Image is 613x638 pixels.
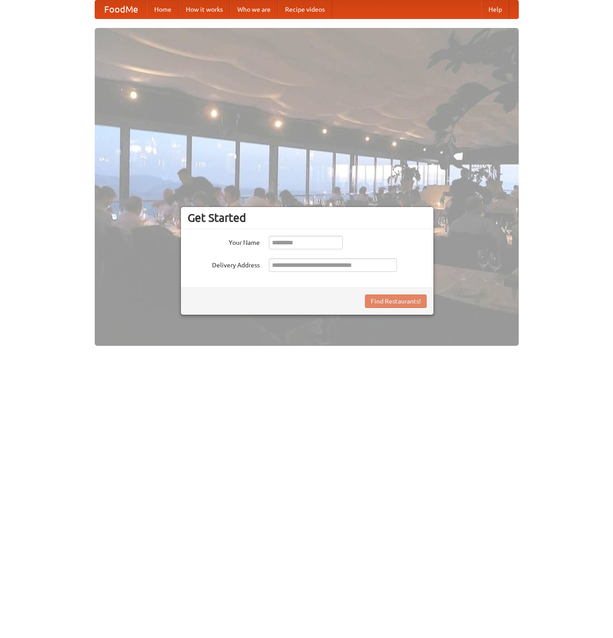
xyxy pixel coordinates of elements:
[188,258,260,270] label: Delivery Address
[278,0,332,18] a: Recipe videos
[179,0,230,18] a: How it works
[188,236,260,247] label: Your Name
[188,211,427,225] h3: Get Started
[147,0,179,18] a: Home
[230,0,278,18] a: Who we are
[365,294,427,308] button: Find Restaurants!
[95,0,147,18] a: FoodMe
[481,0,509,18] a: Help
